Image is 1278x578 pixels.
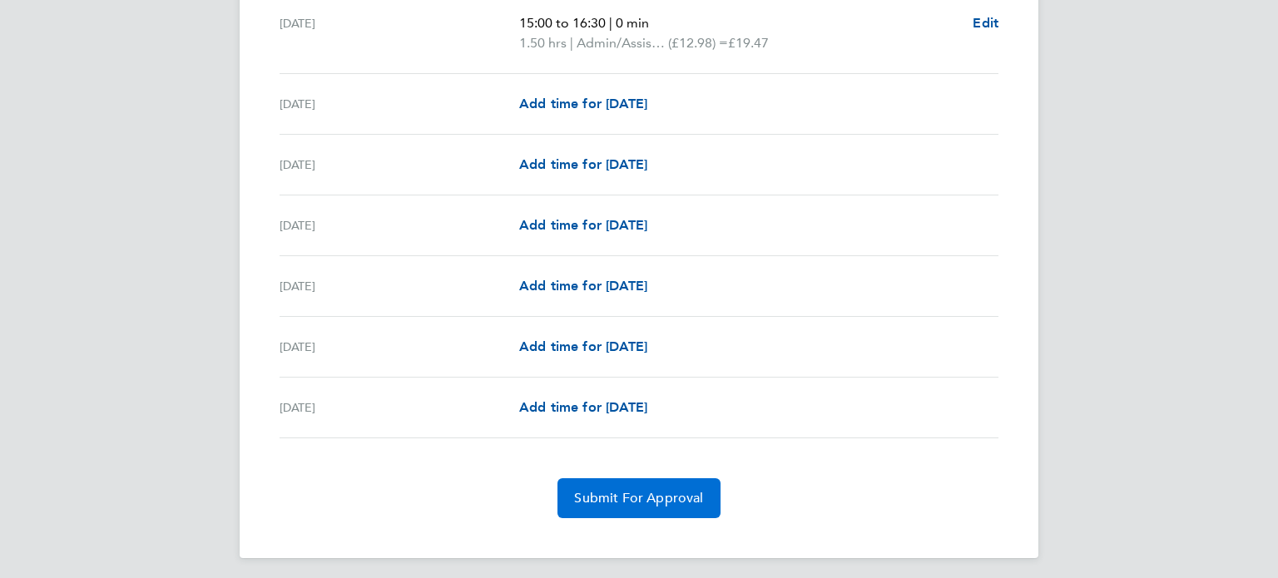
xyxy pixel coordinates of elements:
button: Submit For Approval [557,478,720,518]
div: [DATE] [280,276,519,296]
span: Edit [973,15,998,31]
div: [DATE] [280,337,519,357]
span: | [570,35,573,51]
span: | [609,15,612,31]
span: Submit For Approval [574,490,703,506]
span: Add time for [DATE] [519,96,647,111]
a: Add time for [DATE] [519,337,647,357]
span: Add time for [DATE] [519,278,647,294]
span: 1.50 hrs [519,35,567,51]
a: Add time for [DATE] [519,398,647,417]
div: [DATE] [280,94,519,114]
span: Add time for [DATE] [519,399,647,415]
span: (£12.98) = [668,35,728,51]
a: Add time for [DATE] [519,155,647,175]
a: Add time for [DATE] [519,94,647,114]
span: Add time for [DATE] [519,338,647,354]
div: [DATE] [280,155,519,175]
span: Add time for [DATE] [519,156,647,172]
a: Add time for [DATE] [519,276,647,296]
a: Edit [973,13,998,33]
a: Add time for [DATE] [519,215,647,235]
span: Admin/Assistant Coach Rat [577,33,668,53]
span: £19.47 [728,35,769,51]
div: [DATE] [280,398,519,417]
span: 0 min [616,15,649,31]
span: Add time for [DATE] [519,217,647,233]
div: [DATE] [280,13,519,53]
div: [DATE] [280,215,519,235]
span: 15:00 to 16:30 [519,15,606,31]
